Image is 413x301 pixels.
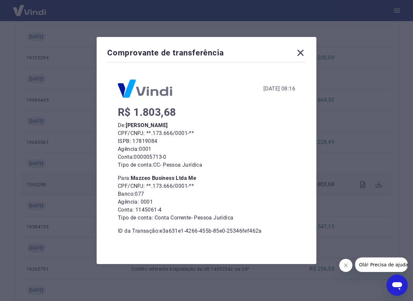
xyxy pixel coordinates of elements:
[387,275,408,296] iframe: Botão para abrir a janela de mensagens
[118,106,176,118] span: R$ 1.803,68
[118,206,295,214] p: Conta: 1145061-4
[118,137,295,145] p: ISPB: 17819084
[118,214,295,222] p: Tipo de conta: Conta Corrente - Pessoa Jurídica
[4,5,56,10] span: Olá! Precisa de ajuda?
[118,161,295,169] p: Tipo de conta: CC - Pessoa Jurídica
[118,129,295,137] p: CPF/CNPJ: **.173.666/0001-**
[118,80,172,98] img: Logo
[107,48,306,61] div: Comprovante de transferência
[118,182,295,190] p: CPF/CNPJ: **.173.666/0001-**
[126,122,167,128] b: [PERSON_NAME]
[118,121,295,129] p: De:
[118,227,295,235] p: ID da Transação: e3a631e1-4266-455b-85e0-25346fef462a
[118,198,295,206] p: Agência: 0001
[118,153,295,161] p: Conta: 000005713-0
[263,85,295,93] div: [DATE] 08:16
[118,145,295,153] p: Agência: 0001
[339,259,352,272] iframe: Fechar mensagem
[118,190,295,198] p: Banco: 077
[131,175,196,181] b: Mazzeo Business Ltda Me
[355,257,408,272] iframe: Mensagem da empresa
[118,174,295,182] p: Para:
